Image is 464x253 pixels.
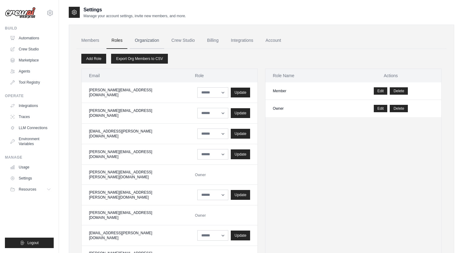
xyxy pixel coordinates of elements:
[7,184,54,194] button: Resources
[390,105,408,112] button: Delete
[7,33,54,43] a: Automations
[231,108,250,118] button: Update
[231,149,250,159] button: Update
[7,162,54,172] a: Usage
[374,105,388,112] a: Edit
[106,32,127,49] a: Roles
[231,88,250,97] button: Update
[7,44,54,54] a: Crew Studio
[7,55,54,65] a: Marketplace
[7,66,54,76] a: Agents
[231,190,250,200] button: Update
[265,100,340,117] td: Owner
[265,82,340,100] td: Member
[7,112,54,122] a: Traces
[188,69,257,82] th: Role
[130,32,164,49] a: Organization
[5,26,54,31] div: Build
[7,101,54,111] a: Integrations
[340,69,441,82] th: Actions
[82,124,188,144] td: [EMAIL_ADDRESS][PERSON_NAME][DOMAIN_NAME]
[27,240,39,245] span: Logout
[82,165,188,185] td: [PERSON_NAME][EMAIL_ADDRESS][PERSON_NAME][DOMAIN_NAME]
[82,82,188,103] td: [PERSON_NAME][EMAIL_ADDRESS][DOMAIN_NAME]
[19,187,36,192] span: Resources
[83,14,186,18] p: Manage your account settings, invite new members, and more.
[82,185,188,205] td: [PERSON_NAME][EMAIL_ADDRESS][PERSON_NAME][DOMAIN_NAME]
[5,7,36,19] img: Logo
[7,173,54,183] a: Settings
[82,205,188,225] td: [PERSON_NAME][EMAIL_ADDRESS][DOMAIN_NAME]
[195,213,206,218] span: Owner
[226,32,258,49] a: Integrations
[5,155,54,160] div: Manage
[81,54,106,64] a: Add Role
[231,231,250,240] button: Update
[82,144,188,165] td: [PERSON_NAME][EMAIL_ADDRESS][DOMAIN_NAME]
[374,87,388,95] a: Edit
[167,32,200,49] a: Crew Studio
[195,173,206,177] span: Owner
[202,32,223,49] a: Billing
[5,93,54,98] div: Operate
[82,103,188,124] td: [PERSON_NAME][EMAIL_ADDRESS][DOMAIN_NAME]
[7,134,54,149] a: Environment Variables
[76,32,104,49] a: Members
[83,6,186,14] h2: Settings
[82,69,188,82] th: Email
[111,54,168,64] a: Export Org Members to CSV
[231,129,250,139] button: Update
[7,77,54,87] a: Tool Registry
[7,123,54,133] a: LLM Connections
[390,87,408,95] button: Delete
[82,225,188,246] td: [EMAIL_ADDRESS][PERSON_NAME][DOMAIN_NAME]
[261,32,286,49] a: Account
[5,238,54,248] button: Logout
[265,69,340,82] th: Role Name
